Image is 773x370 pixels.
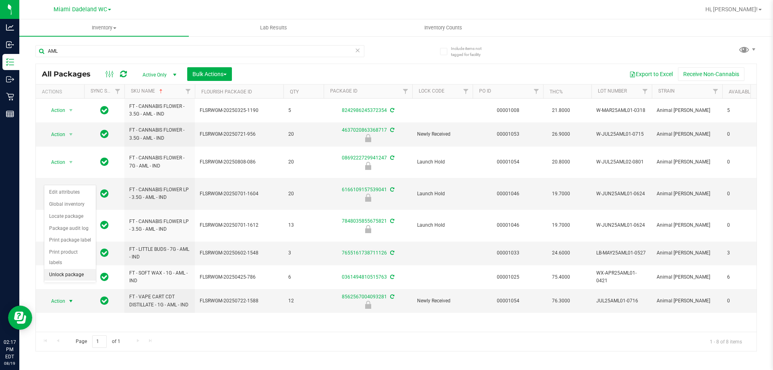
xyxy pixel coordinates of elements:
span: W-JUN25AML01-0624 [596,221,647,229]
span: JUL25AML01-0716 [596,297,647,305]
a: Filter [399,85,412,98]
span: 76.3000 [548,295,574,307]
span: FLSRWGM-20250701-1612 [200,221,279,229]
span: FT - CANNABIS FLOWER LP - 3.5G - AML - IND [129,218,190,233]
a: 4637020863368717 [342,127,387,133]
span: Launch Hold [417,190,468,198]
button: Export to Excel [624,67,678,81]
a: 7848035855675821 [342,218,387,224]
div: Actions [42,89,81,95]
span: select [66,129,76,140]
a: 00001054 [497,159,519,165]
a: 00001033 [497,250,519,256]
span: Inventory [19,24,189,31]
a: 8562567004093281 [342,294,387,300]
a: 0869222729941247 [342,155,387,161]
span: Page of 1 [69,335,127,348]
a: Strain [658,88,675,94]
span: Sync from Compliance System [389,127,394,133]
span: FT - CANNABIS FLOWER - 3.5G - AML - IND [129,103,190,118]
span: FLSRWGM-20250325-1190 [200,107,279,114]
button: Receive Non-Cannabis [678,67,744,81]
a: Sync Status [91,88,122,94]
span: Sync from Compliance System [389,187,394,192]
a: 00001025 [497,274,519,280]
a: Filter [530,85,543,98]
a: Qty [290,89,299,95]
span: Launch Hold [417,221,468,229]
span: 5 [288,107,319,114]
button: Bulk Actions [187,67,232,81]
a: Flourish Package ID [201,89,252,95]
li: Global inventory [44,198,96,211]
inline-svg: Outbound [6,75,14,83]
span: FLSRWGM-20250701-1604 [200,190,279,198]
span: FT - CANNABIS FLOWER LP - 3.5G - AML - IND [129,186,190,201]
span: Clear [355,45,360,56]
div: Newly Received [322,301,413,309]
span: W-JUL25AML01-0715 [596,130,647,138]
span: 3 [727,249,758,257]
a: 7655161738711126 [342,250,387,256]
span: Include items not tagged for facility [451,45,491,58]
a: Lock Code [419,88,444,94]
span: 5 [727,107,758,114]
span: 6 [727,273,758,281]
span: FLSRWGM-20250721-956 [200,130,279,138]
span: 19.7000 [548,188,574,200]
span: LB-MAY25AML01-0527 [596,249,647,257]
span: 20 [288,190,319,198]
a: 0361494810515763 [342,274,387,280]
span: All Packages [42,70,99,79]
li: Package audit log [44,223,96,235]
span: Animal [PERSON_NAME] [657,190,717,198]
inline-svg: Inventory [6,58,14,66]
div: Newly Received [322,134,413,142]
span: Animal [PERSON_NAME] [657,221,717,229]
span: Sync from Compliance System [389,155,394,161]
a: Filter [709,85,722,98]
span: 0 [727,297,758,305]
li: Print product labels [44,246,96,269]
span: 75.4000 [548,271,574,283]
span: 20 [288,158,319,166]
span: 26.9000 [548,128,574,140]
span: Sync from Compliance System [389,107,394,113]
div: Launch Hold [322,225,413,233]
span: Lab Results [249,24,298,31]
span: 19.7000 [548,219,574,231]
inline-svg: Analytics [6,23,14,31]
a: Lot Number [598,88,627,94]
span: Action [44,296,66,307]
span: Animal [PERSON_NAME] [657,158,717,166]
span: Animal [PERSON_NAME] [657,273,717,281]
a: Available [729,89,753,95]
a: 00001046 [497,191,519,196]
span: 24.6000 [548,247,574,259]
span: Miami Dadeland WC [54,6,107,13]
li: Locate package [44,211,96,223]
span: Sync from Compliance System [389,218,394,224]
div: Launch Hold [322,194,413,202]
span: 21.8000 [548,105,574,116]
span: Action [44,157,66,168]
span: Animal [PERSON_NAME] [657,130,717,138]
a: SKU Name [131,88,164,94]
p: 02:17 PM EDT [4,339,16,360]
span: W-MAR25AML01-0318 [596,107,647,114]
span: Sync from Compliance System [389,250,394,256]
a: 00001008 [497,107,519,113]
span: Inventory Counts [413,24,473,31]
span: Hi, [PERSON_NAME]! [705,6,758,12]
span: 13 [288,221,319,229]
a: 00001054 [497,298,519,304]
a: 6166109157539041 [342,187,387,192]
span: In Sync [100,247,109,258]
a: 00001046 [497,222,519,228]
a: PO ID [479,88,491,94]
a: Lab Results [189,19,358,36]
a: Filter [111,85,124,98]
span: select [66,157,76,168]
a: THC% [550,89,563,95]
span: In Sync [100,105,109,116]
